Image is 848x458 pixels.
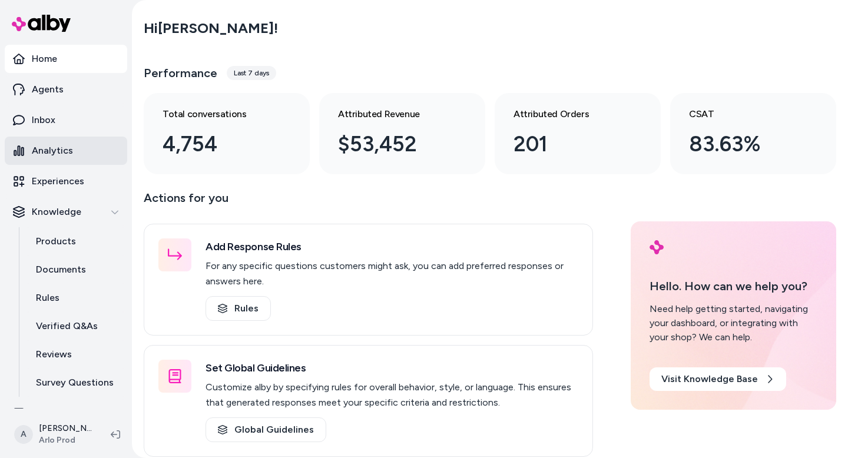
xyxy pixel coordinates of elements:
h3: CSAT [689,107,799,121]
h3: Add Response Rules [206,238,578,255]
a: Rules [206,296,271,321]
a: Experiences [5,167,127,195]
div: 201 [514,128,623,160]
a: Products [24,227,127,255]
a: Integrations [5,399,127,427]
div: 4,754 [163,128,272,160]
p: Documents [36,263,86,277]
img: alby Logo [12,15,71,32]
h2: Hi [PERSON_NAME] ! [144,19,278,37]
p: Inbox [32,113,55,127]
p: [PERSON_NAME] [39,423,92,434]
div: $53,452 [338,128,448,160]
a: CSAT 83.63% [670,93,836,174]
p: Agents [32,82,64,97]
a: Total conversations 4,754 [144,93,310,174]
span: A [14,425,33,444]
img: alby Logo [650,240,664,254]
span: Arlo Prod [39,434,92,446]
p: Verified Q&As [36,319,98,333]
p: Rules [36,291,59,305]
a: Inbox [5,106,127,134]
a: Visit Knowledge Base [650,367,786,391]
h3: Performance [144,65,217,81]
p: Hello. How can we help you? [650,277,817,295]
div: Need help getting started, navigating your dashboard, or integrating with your shop? We can help. [650,302,817,344]
p: Customize alby by specifying rules for overall behavior, style, or language. This ensures that ge... [206,380,578,410]
p: Actions for you [144,188,593,217]
a: Verified Q&As [24,312,127,340]
button: Knowledge [5,198,127,226]
button: A[PERSON_NAME]Arlo Prod [7,416,101,453]
a: Reviews [24,340,127,369]
a: Global Guidelines [206,417,326,442]
div: 83.63% [689,128,799,160]
a: Attributed Revenue $53,452 [319,93,485,174]
a: Survey Questions [24,369,127,397]
h3: Total conversations [163,107,272,121]
a: Rules [24,284,127,312]
p: Products [36,234,76,248]
p: Survey Questions [36,376,114,390]
a: Analytics [5,137,127,165]
a: Agents [5,75,127,104]
p: Home [32,52,57,66]
p: For any specific questions customers might ask, you can add preferred responses or answers here. [206,258,578,289]
div: Last 7 days [227,66,276,80]
a: Home [5,45,127,73]
p: Reviews [36,347,72,361]
p: Knowledge [32,205,81,219]
h3: Attributed Revenue [338,107,448,121]
a: Attributed Orders 201 [495,93,661,174]
h3: Set Global Guidelines [206,360,578,376]
p: Experiences [32,174,84,188]
p: Analytics [32,144,73,158]
p: Integrations [32,406,86,420]
h3: Attributed Orders [514,107,623,121]
a: Documents [24,255,127,284]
